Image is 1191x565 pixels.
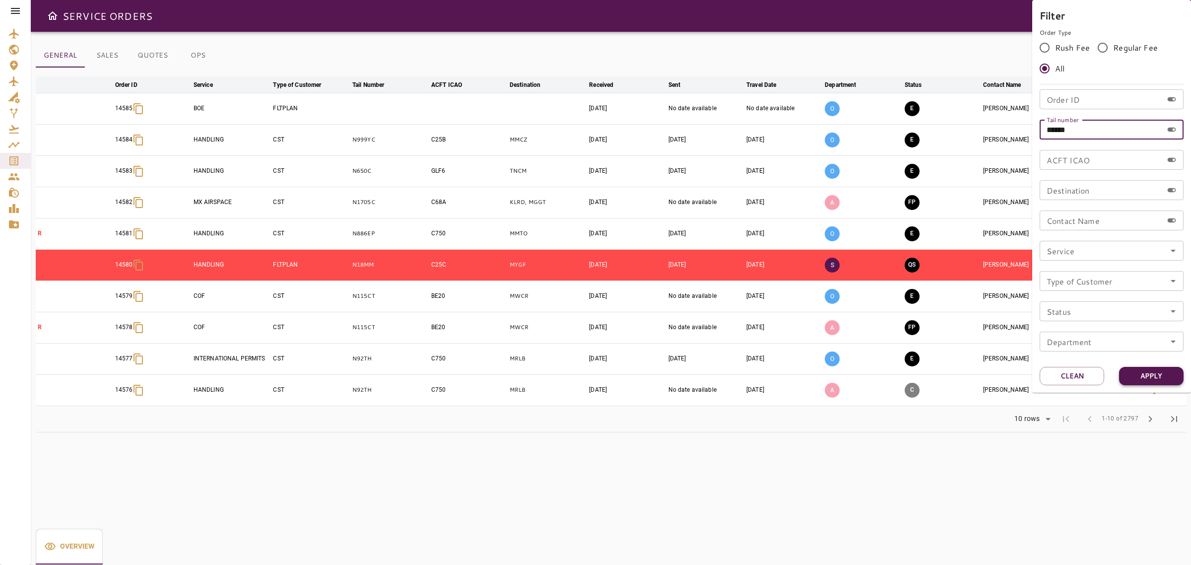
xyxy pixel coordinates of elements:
[1040,28,1184,37] p: Order Type
[1166,274,1180,288] button: Open
[1040,7,1184,23] h6: Filter
[1113,42,1158,54] span: Regular Fee
[1119,367,1184,385] button: Apply
[1040,37,1184,79] div: rushFeeOrder
[1166,335,1180,349] button: Open
[1047,115,1079,124] label: Tail number
[1166,304,1180,318] button: Open
[1055,63,1064,74] span: All
[1055,42,1090,54] span: Rush Fee
[1166,244,1180,258] button: Open
[1040,367,1104,385] button: Clean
